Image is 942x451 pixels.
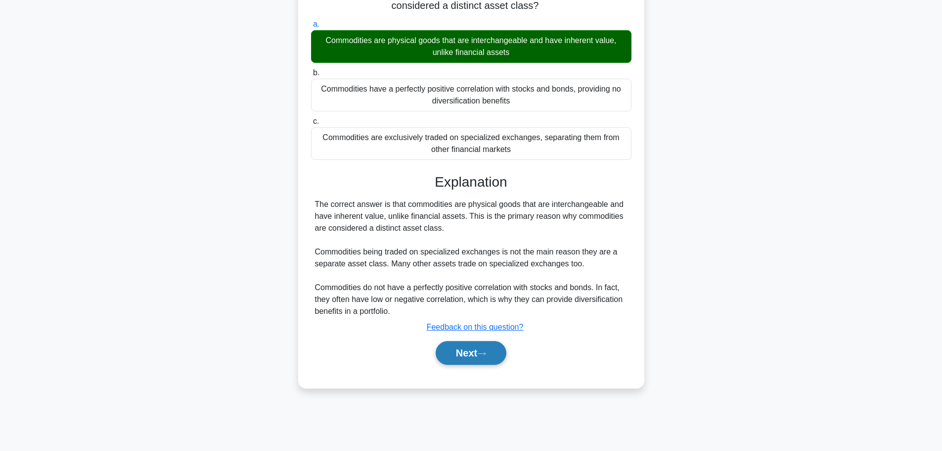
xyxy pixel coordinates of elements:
[311,127,631,160] div: Commodities are exclusively traded on specialized exchanges, separating them from other financial...
[315,199,628,317] div: The correct answer is that commodities are physical goods that are interchangeable and have inher...
[311,79,631,111] div: Commodities have a perfectly positive correlation with stocks and bonds, providing no diversifica...
[317,174,626,191] h3: Explanation
[313,117,319,125] span: c.
[311,30,631,63] div: Commodities are physical goods that are interchangeable and have inherent value, unlike financial...
[313,20,319,28] span: a.
[436,341,506,365] button: Next
[427,323,524,331] a: Feedback on this question?
[313,68,319,77] span: b.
